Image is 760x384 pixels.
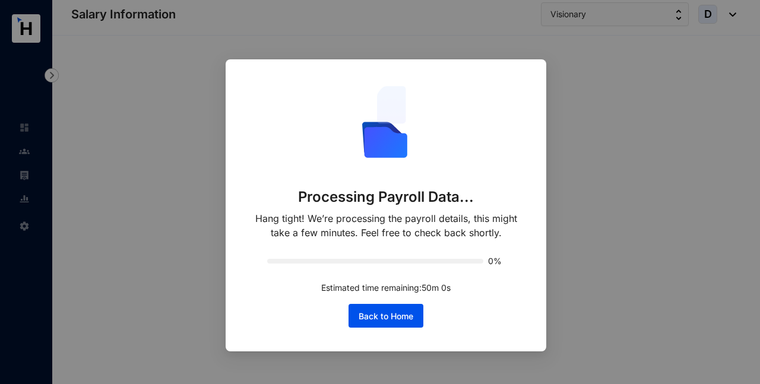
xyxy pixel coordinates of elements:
[321,281,451,294] p: Estimated time remaining: 50 m 0 s
[249,211,522,240] p: Hang tight! We’re processing the payroll details, this might take a few minutes. Feel free to che...
[298,188,474,207] p: Processing Payroll Data...
[349,304,423,328] button: Back to Home
[488,257,505,265] span: 0%
[359,310,413,322] span: Back to Home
